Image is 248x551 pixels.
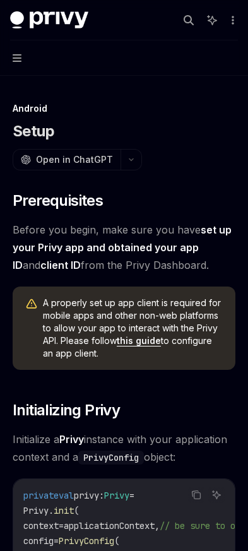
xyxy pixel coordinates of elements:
[225,11,238,29] button: More actions
[188,487,204,503] button: Copy the contents from the code block
[23,520,59,531] span: context
[129,490,134,501] span: =
[23,505,54,516] span: Privy.
[59,490,74,501] span: val
[23,490,59,501] span: private
[13,430,235,466] span: Initialize a instance with your application context and a object:
[13,191,103,211] span: Prerequisites
[40,259,81,272] a: client ID
[13,149,121,170] button: Open in ChatGPT
[43,297,223,360] span: A properly set up app client is required for mobile apps and other non-web platforms to allow you...
[59,433,84,446] strong: Privy
[10,11,88,29] img: dark logo
[59,535,114,547] span: PrivyConfig
[23,535,54,547] span: config
[13,221,235,274] span: Before you begin, make sure you have and from the Privy Dashboard.
[117,335,161,347] a: this guide
[64,520,160,531] span: applicationContext,
[54,505,74,516] span: init
[78,451,144,465] code: PrivyConfig
[74,505,79,516] span: (
[13,102,235,115] div: Android
[114,535,119,547] span: (
[208,487,225,503] button: Ask AI
[36,153,113,166] span: Open in ChatGPT
[59,520,64,531] span: =
[13,223,232,272] a: set up your Privy app and obtained your app ID
[54,535,59,547] span: =
[13,121,54,141] h1: Setup
[74,490,104,501] span: privy:
[25,298,38,311] svg: Warning
[104,490,129,501] span: Privy
[13,400,120,420] span: Initializing Privy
